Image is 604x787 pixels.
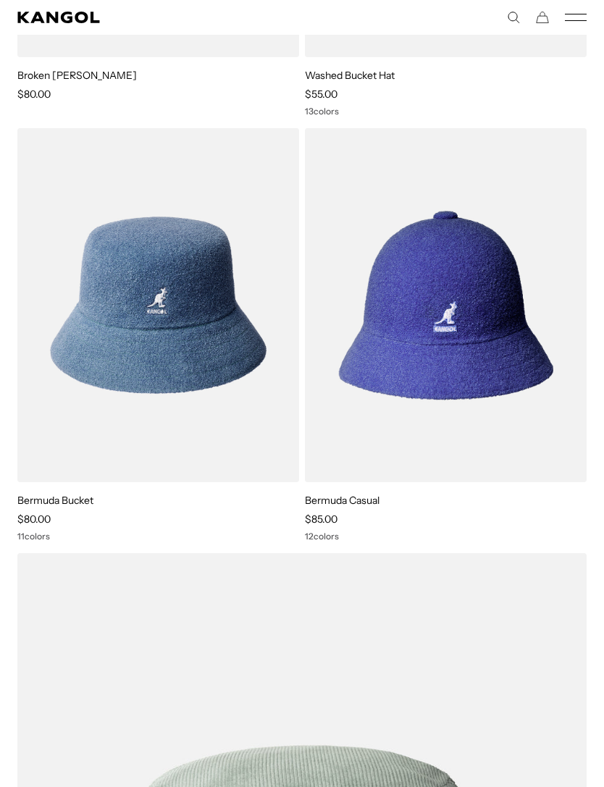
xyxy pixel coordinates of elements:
a: Bermuda Bucket [17,494,93,507]
span: $80.00 [17,513,51,526]
a: Kangol [17,12,302,23]
div: 12 colors [305,531,587,542]
img: Bermuda Bucket [17,128,299,481]
a: Bermuda Casual [305,494,379,507]
a: Washed Bucket Hat [305,69,395,82]
div: 11 colors [17,531,299,542]
button: Cart [536,11,549,24]
a: Broken [PERSON_NAME] [17,69,137,82]
span: $85.00 [305,513,337,526]
summary: Search here [507,11,520,24]
span: $55.00 [305,88,337,101]
img: Bermuda Casual [305,128,587,481]
span: $80.00 [17,88,51,101]
button: Mobile Menu [565,11,587,24]
div: 13 colors [305,106,587,117]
